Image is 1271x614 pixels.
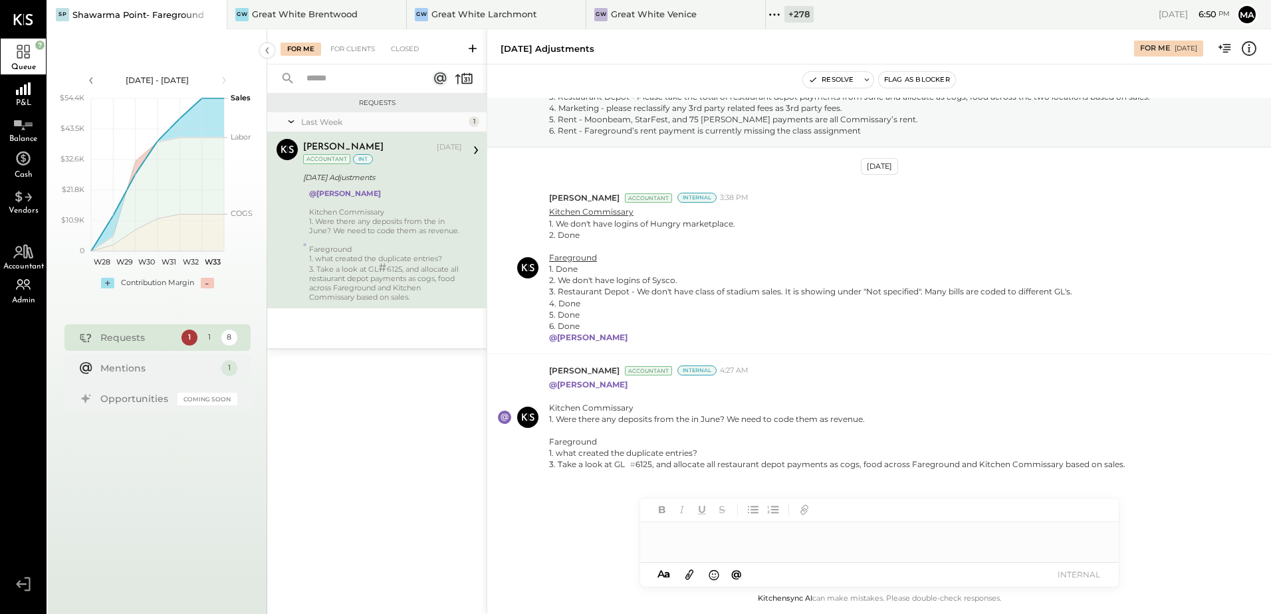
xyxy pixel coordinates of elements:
[713,501,731,518] button: Strikethrough
[630,460,635,469] span: #
[653,501,671,518] button: Bold
[796,501,813,518] button: Add URL
[9,207,39,215] span: Vendors
[549,309,1072,320] div: 5. Done
[61,215,84,225] text: $10.9K
[664,567,670,580] span: a
[549,365,620,376] span: [PERSON_NAME]
[161,257,175,266] text: W31
[431,8,536,21] div: Great White Larchmont
[101,278,114,288] div: +
[549,298,1072,309] div: 4. Done
[16,99,31,107] span: P&L
[252,8,358,21] div: Great White Brentwood
[611,8,697,21] div: Great White Venice
[625,193,672,203] div: Accountant
[549,192,620,203] span: [PERSON_NAME]
[415,8,428,21] div: GW
[177,393,237,405] div: Coming Soon
[1,74,46,110] a: P&L
[673,501,691,518] button: Italic
[549,413,1125,425] div: 1. Were there any deposits from the in June? We need to code them as revenue.
[549,207,634,217] u: Kitchen Commissary
[353,154,373,164] div: int
[309,217,462,235] div: 1. Were there any deposits from the in June? We need to code them as revenue.
[549,320,1072,332] div: 6. Done
[281,43,321,56] div: For Me
[60,124,84,133] text: $43.5K
[764,501,782,518] button: Ordered List
[745,501,762,518] button: Unordered List
[549,263,1072,274] div: 1. Done
[303,154,350,164] div: Accountant
[1,110,46,146] a: Balance
[549,436,1125,447] div: Fareground
[549,218,1072,229] div: 1. We don't have logins of Hungry marketplace.
[201,330,217,346] div: 1
[15,171,33,179] span: Cash
[549,286,1072,297] div: 3. Restaurant Depot - We don't have class of stadium sales. It is showing under "Not specified". ...
[469,116,479,127] div: 1
[116,257,132,266] text: W29
[183,257,199,266] text: W32
[501,43,594,55] div: [DATE] Adjustments
[549,379,628,389] strong: @[PERSON_NAME]
[181,330,197,346] div: 1
[309,263,462,302] div: 3. Take a look at GL 6125, and allocate all restaurant depot payments as cogs, food across Faregr...
[9,135,37,143] span: Balance
[235,8,249,21] div: GW
[879,72,955,88] button: Flag as Blocker
[693,501,711,518] button: Underline
[231,93,251,102] text: Sales
[1236,4,1258,25] button: Ma
[1,238,46,274] a: Accountant
[94,257,110,266] text: W28
[100,361,215,375] div: Mentions
[80,246,84,255] text: 0
[1,146,46,182] a: Cash
[1159,8,1230,21] div: [DATE]
[1,274,46,310] a: Admin
[803,72,859,88] button: Resolve
[727,566,746,583] button: @
[784,6,814,23] div: + 278
[1,39,46,74] a: Queue
[231,132,251,142] text: Labor
[201,278,214,288] div: -
[231,209,253,218] text: COGS
[549,459,1125,470] div: 3. Take a look at GL 6125, and allocate all restaurant depot payments as cogs, food across Faregr...
[437,142,462,153] div: [DATE]
[60,93,84,102] text: $54.4K
[594,8,608,21] div: GW
[101,74,214,86] div: [DATE] - [DATE]
[303,141,384,154] div: [PERSON_NAME]
[303,171,458,184] div: [DATE] Adjustments
[549,447,1125,459] div: 1. what created the duplicate entries?
[205,257,221,266] text: W33
[549,274,1072,286] div: 2. We don't have logins of Sysco.
[274,98,480,108] div: Requests
[861,158,898,175] div: [DATE]
[677,193,717,203] div: Internal
[121,278,194,288] div: Contribution Margin
[1140,43,1170,54] div: For Me
[384,43,425,56] div: Closed
[720,365,749,376] span: 4:27 AM
[221,360,237,376] div: 1
[677,365,717,375] div: Internal
[62,185,84,194] text: $21.8K
[60,154,84,163] text: $32.6K
[324,43,382,56] div: For Clients
[309,189,381,198] strong: @[PERSON_NAME]
[11,63,36,71] span: Queue
[309,254,462,263] div: 1. what created the duplicate entries?
[301,116,465,128] div: Last Week
[12,296,35,304] span: Admin
[309,207,462,217] div: Kitchen Commissary
[3,262,44,270] span: Accountant
[549,402,1125,413] div: Kitchen Commissary
[100,392,171,405] div: Opportunities
[1,182,46,218] a: Vendors
[100,331,175,344] div: Requests
[731,567,742,580] span: @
